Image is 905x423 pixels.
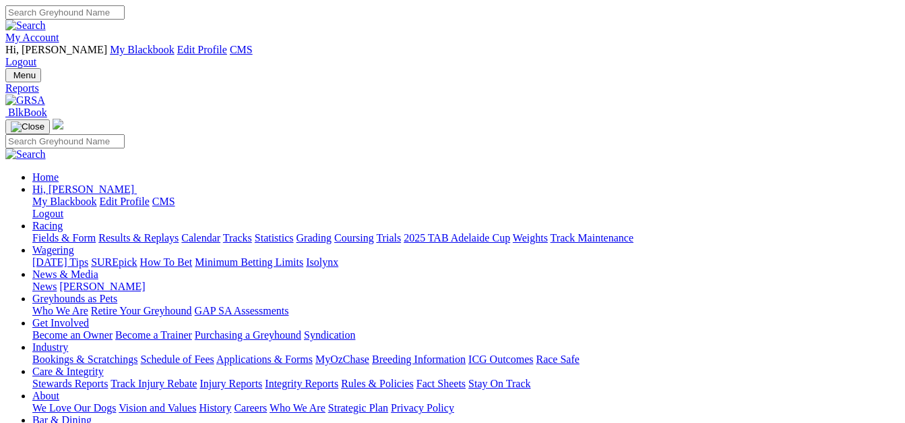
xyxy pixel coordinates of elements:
[32,378,900,390] div: Care & Integrity
[199,402,231,414] a: History
[5,82,900,94] a: Reports
[468,354,533,365] a: ICG Outcomes
[32,232,96,244] a: Fields & Form
[32,244,74,256] a: Wagering
[32,281,57,292] a: News
[5,20,46,32] img: Search
[5,44,107,55] span: Hi, [PERSON_NAME]
[32,269,98,280] a: News & Media
[297,232,332,244] a: Grading
[468,378,530,389] a: Stay On Track
[13,70,36,80] span: Menu
[32,402,900,414] div: About
[111,378,197,389] a: Track Injury Rebate
[32,171,59,183] a: Home
[328,402,388,414] a: Strategic Plan
[270,402,325,414] a: Who We Are
[181,232,220,244] a: Calendar
[32,305,900,317] div: Greyhounds as Pets
[234,402,267,414] a: Careers
[177,44,227,55] a: Edit Profile
[5,5,125,20] input: Search
[216,354,313,365] a: Applications & Forms
[5,148,46,161] img: Search
[32,317,89,329] a: Get Involved
[230,44,253,55] a: CMS
[304,329,355,341] a: Syndication
[32,329,113,341] a: Become an Owner
[536,354,579,365] a: Race Safe
[91,305,192,316] a: Retire Your Greyhound
[32,208,63,219] a: Logout
[32,196,97,207] a: My Blackbook
[32,220,63,231] a: Racing
[59,281,145,292] a: [PERSON_NAME]
[551,232,633,244] a: Track Maintenance
[32,354,900,366] div: Industry
[416,378,466,389] a: Fact Sheets
[91,256,137,268] a: SUREpick
[140,354,214,365] a: Schedule of Fees
[199,378,262,389] a: Injury Reports
[140,256,193,268] a: How To Bet
[32,281,900,293] div: News & Media
[513,232,548,244] a: Weights
[32,232,900,244] div: Racing
[32,341,68,353] a: Industry
[32,196,900,220] div: Hi, [PERSON_NAME]
[5,32,59,43] a: My Account
[5,68,41,82] button: Toggle navigation
[32,366,104,377] a: Care & Integrity
[265,378,338,389] a: Integrity Reports
[195,329,301,341] a: Purchasing a Greyhound
[255,232,294,244] a: Statistics
[376,232,401,244] a: Trials
[195,256,303,268] a: Minimum Betting Limits
[391,402,454,414] a: Privacy Policy
[32,390,59,401] a: About
[315,354,369,365] a: MyOzChase
[152,196,175,207] a: CMS
[119,402,196,414] a: Vision and Values
[5,56,36,67] a: Logout
[404,232,510,244] a: 2025 TAB Adelaide Cup
[223,232,252,244] a: Tracks
[32,293,117,304] a: Greyhounds as Pets
[115,329,192,341] a: Become a Trainer
[32,256,900,269] div: Wagering
[53,119,63,130] img: logo-grsa-white.png
[5,107,47,118] a: BlkBook
[32,305,88,316] a: Who We Are
[8,107,47,118] span: BlkBook
[32,184,134,195] span: Hi, [PERSON_NAME]
[372,354,466,365] a: Breeding Information
[98,232,179,244] a: Results & Replays
[5,44,900,68] div: My Account
[334,232,374,244] a: Coursing
[11,121,44,132] img: Close
[5,134,125,148] input: Search
[5,119,50,134] button: Toggle navigation
[32,378,108,389] a: Stewards Reports
[110,44,175,55] a: My Blackbook
[341,378,414,389] a: Rules & Policies
[100,196,150,207] a: Edit Profile
[32,329,900,341] div: Get Involved
[32,402,116,414] a: We Love Our Dogs
[5,94,45,107] img: GRSA
[195,305,289,316] a: GAP SA Assessments
[32,184,137,195] a: Hi, [PERSON_NAME]
[32,354,137,365] a: Bookings & Scratchings
[306,256,338,268] a: Isolynx
[32,256,88,268] a: [DATE] Tips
